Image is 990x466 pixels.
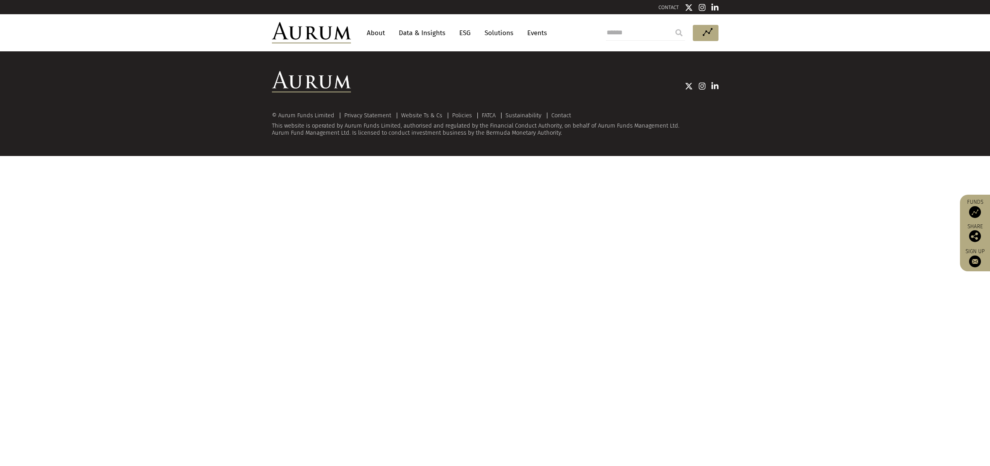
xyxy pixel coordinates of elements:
a: Sustainability [505,112,541,119]
a: Privacy Statement [344,112,391,119]
img: Aurum [272,22,351,43]
div: © Aurum Funds Limited [272,113,338,118]
a: About [363,26,389,40]
img: Twitter icon [685,82,693,90]
img: Instagram icon [699,4,706,11]
a: ESG [455,26,475,40]
img: Instagram icon [699,82,706,90]
a: Website Ts & Cs [401,112,442,119]
img: Twitter icon [685,4,693,11]
a: Solutions [481,26,517,40]
a: Data & Insights [395,26,449,40]
img: Linkedin icon [711,4,718,11]
img: Aurum Logo [272,71,351,92]
a: Policies [452,112,472,119]
a: Events [523,26,547,40]
input: Submit [671,25,687,41]
a: CONTACT [658,4,679,10]
a: Contact [551,112,571,119]
div: This website is operated by Aurum Funds Limited, authorised and regulated by the Financial Conduc... [272,112,718,136]
a: FATCA [482,112,496,119]
img: Linkedin icon [711,82,718,90]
